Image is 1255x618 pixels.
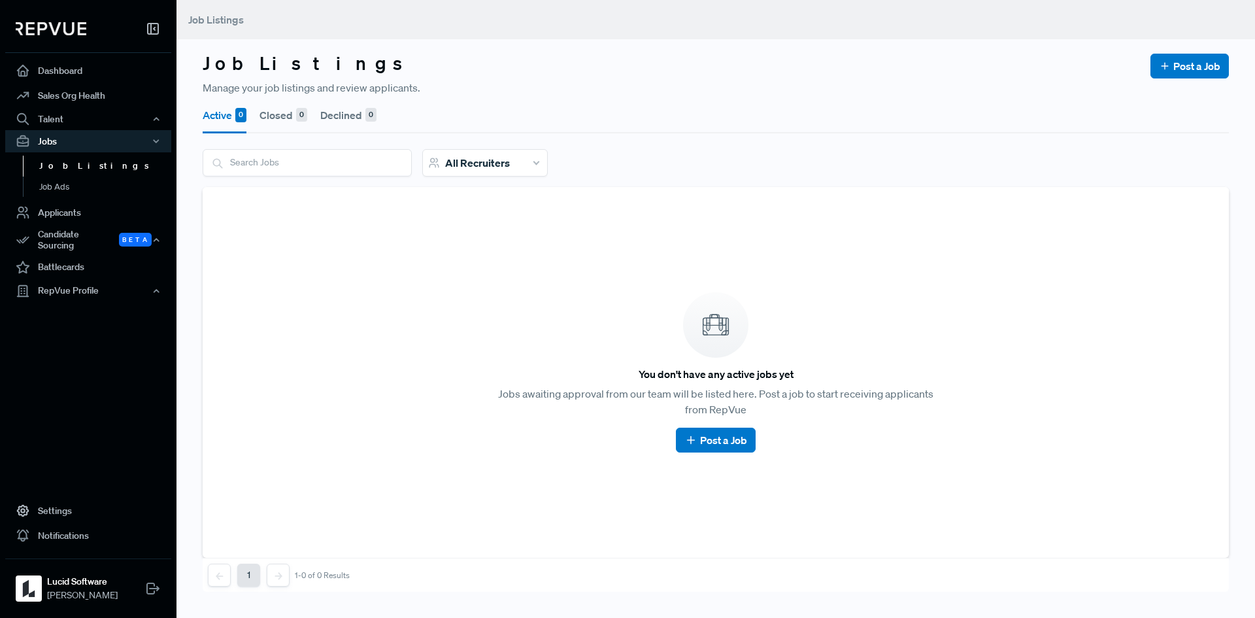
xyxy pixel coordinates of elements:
[5,225,171,255] button: Candidate Sourcing Beta
[208,564,231,587] button: Previous
[676,428,755,453] button: Post a Job
[203,97,246,133] button: Active 0
[1159,58,1220,74] a: Post a Job
[5,225,171,255] div: Candidate Sourcing
[5,58,171,83] a: Dashboard
[1150,54,1229,78] button: Post a Job
[203,80,420,95] span: Manage your job listings and review applicants.
[492,386,940,417] p: Jobs awaiting approval from our team will be listed here. Post a job to start receiving applicant...
[296,108,307,122] div: 0
[23,156,189,177] a: Job Listings
[5,200,171,225] a: Applicants
[203,52,414,75] h3: Job Listings
[295,571,350,580] div: 1-0 of 0 Results
[237,564,260,587] button: 1
[188,13,244,26] span: Job Listings
[5,83,171,108] a: Sales Org Health
[320,97,376,133] button: Declined 0
[267,564,290,587] button: Next
[5,130,171,152] button: Jobs
[639,368,794,381] h6: You don't have any active jobs yet
[259,97,307,133] button: Closed 0
[445,156,510,169] span: All Recruiters
[5,498,171,523] a: Settings
[5,523,171,548] a: Notifications
[16,22,86,35] img: RepVue
[23,177,189,197] a: Job Ads
[5,558,171,608] a: Lucid SoftwareLucid Software[PERSON_NAME]
[365,108,376,122] div: 0
[119,233,152,247] span: Beta
[203,150,411,175] input: Search Jobs
[47,575,118,589] strong: Lucid Software
[5,108,171,130] button: Talent
[235,108,246,122] div: 0
[684,432,746,448] a: Post a Job
[5,280,171,302] button: RepVue Profile
[18,578,39,599] img: Lucid Software
[47,589,118,602] span: [PERSON_NAME]
[5,255,171,280] a: Battlecards
[208,564,350,587] nav: pagination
